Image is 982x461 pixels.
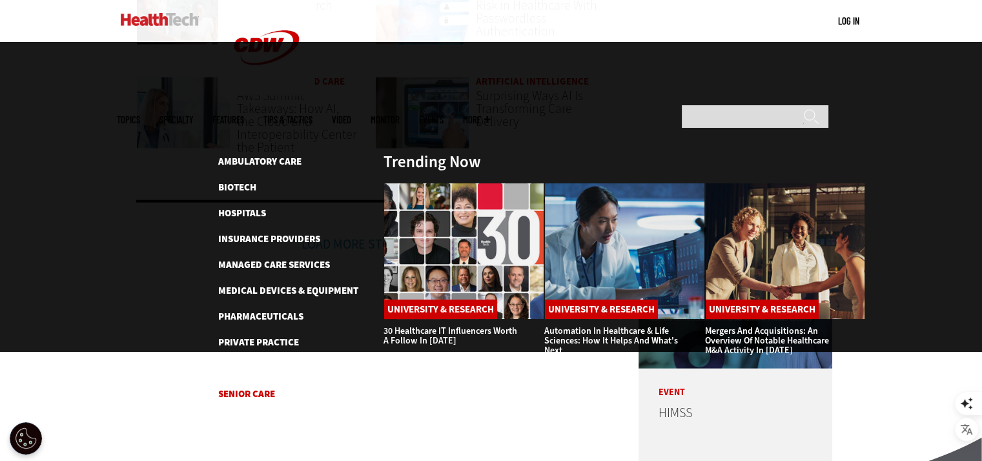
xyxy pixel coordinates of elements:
[218,387,275,400] a: Senior Care
[384,300,497,319] a: University & Research
[218,232,320,245] a: Insurance Providers
[218,362,305,374] a: Rural Healthcare
[544,325,678,356] a: Automation in Healthcare & Life Sciences: How It Helps and What's Next
[218,413,325,426] a: University & Research
[384,325,517,347] a: 30 Healthcare IT Influencers Worth a Follow in [DATE]
[218,258,330,271] a: Managed Care Services
[10,422,42,455] div: Cookie Settings
[544,183,705,320] img: medical researchers looks at images on a monitor in a lab
[218,284,358,297] a: Medical Devices & Equipment
[706,300,819,319] a: University & Research
[10,422,42,455] button: Open Preferences
[545,300,658,319] a: University & Research
[838,14,859,28] div: User menu
[218,310,303,323] a: Pharmaceuticals
[705,183,866,320] img: business leaders shake hands in conference room
[838,15,859,26] a: Log in
[705,325,829,356] a: Mergers and Acquisitions: An Overview of Notable Healthcare M&A Activity in [DATE]
[218,181,256,194] a: Biotech
[218,155,302,168] a: Ambulatory Care
[218,207,266,220] a: Hospitals
[384,154,481,170] h3: Trending Now
[218,336,299,349] a: Private Practice
[384,183,544,320] img: collage of influencers
[121,13,199,26] img: Home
